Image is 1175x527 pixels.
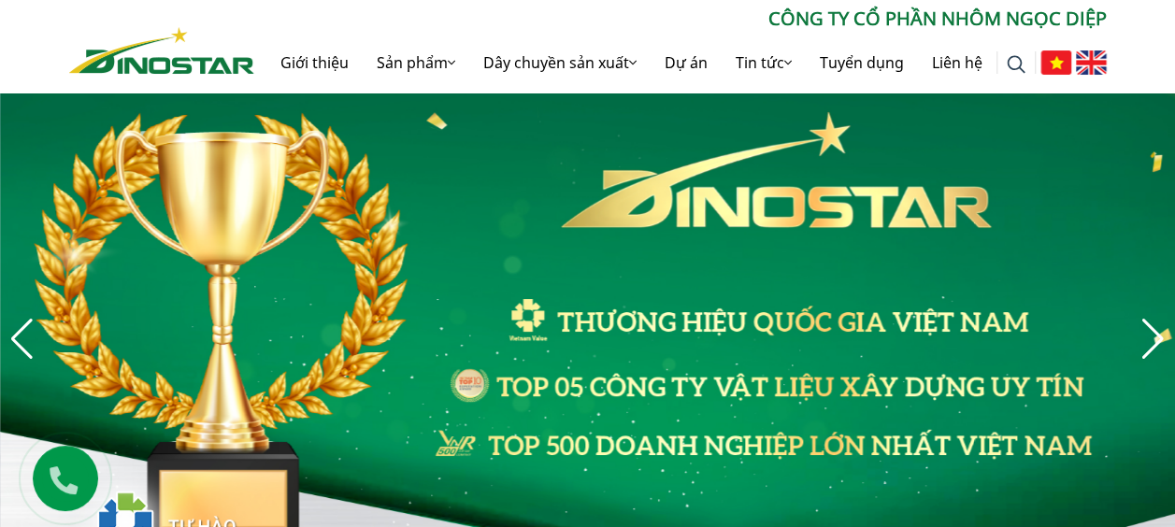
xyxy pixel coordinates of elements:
[69,23,254,73] a: Nhôm Dinostar
[806,33,918,93] a: Tuyển dụng
[9,319,35,360] div: Previous slide
[266,33,363,93] a: Giới thiệu
[1007,55,1025,74] img: search
[1040,50,1071,75] img: Tiếng Việt
[1076,50,1107,75] img: English
[722,33,806,93] a: Tin tức
[469,33,651,93] a: Dây chuyền sản xuất
[69,27,254,74] img: Nhôm Dinostar
[363,33,469,93] a: Sản phẩm
[918,33,996,93] a: Liên hệ
[651,33,722,93] a: Dự án
[254,5,1107,33] p: CÔNG TY CỔ PHẦN NHÔM NGỌC DIỆP
[1140,319,1166,360] div: Next slide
